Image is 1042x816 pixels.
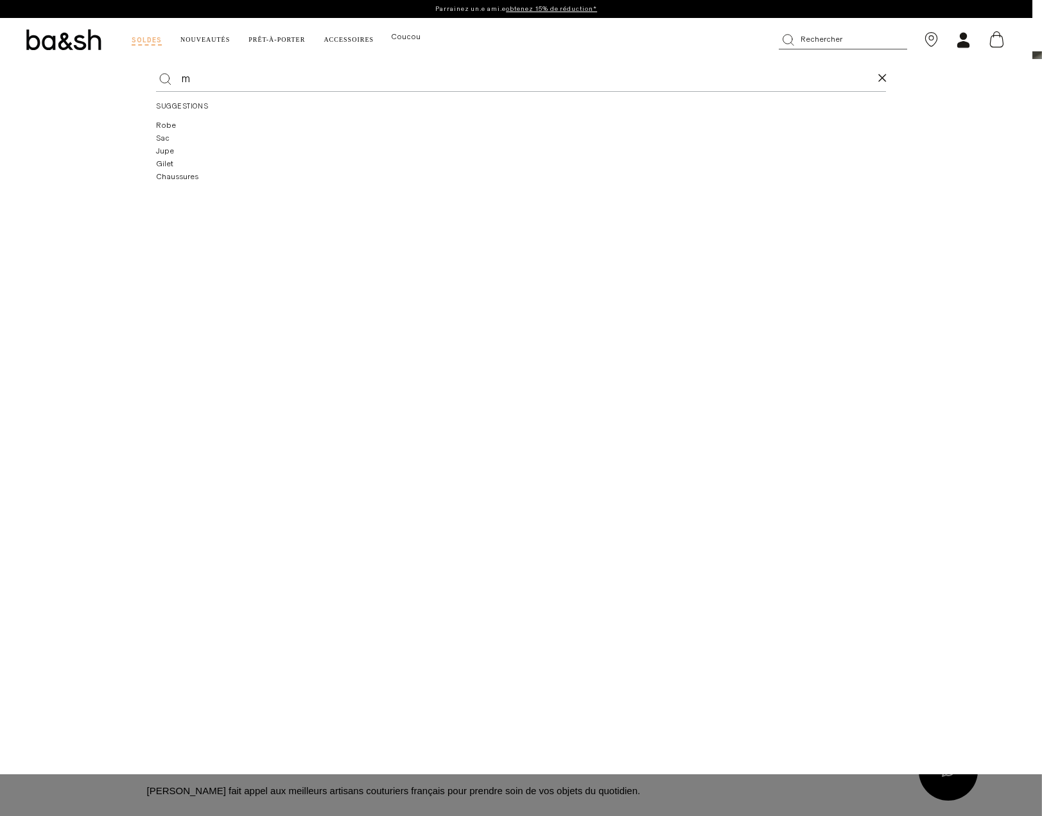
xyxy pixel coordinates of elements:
a: Coucou [391,31,421,41]
input: Rechercher [171,65,877,91]
a: obtenez 15% de réduction* [506,4,597,13]
span: Rechercher [801,36,842,42]
span: Accessoires [324,36,374,43]
a: jupe [156,146,403,155]
span: Soldes [132,36,162,46]
a: sac [156,133,403,143]
a: gilet [156,159,403,168]
a: Accessoires [322,35,375,44]
a: Prêt-à-porter [247,35,306,44]
img: ba&sh [22,28,105,52]
span: Prêt-à-porter [248,36,305,43]
a: Nouveautés [179,35,231,44]
nav: Utility navigation [779,30,1010,49]
button: Rechercher [779,30,907,49]
span: Parrainez un.e ami.e [435,4,506,13]
a: chaussures [156,171,403,181]
a: robe [156,120,403,130]
span: Nouveautés [180,36,230,43]
span: [GEOGRAPHIC_DATA] [937,324,1000,332]
a: Soldes [130,35,163,46]
p: Suggestions [156,101,403,110]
